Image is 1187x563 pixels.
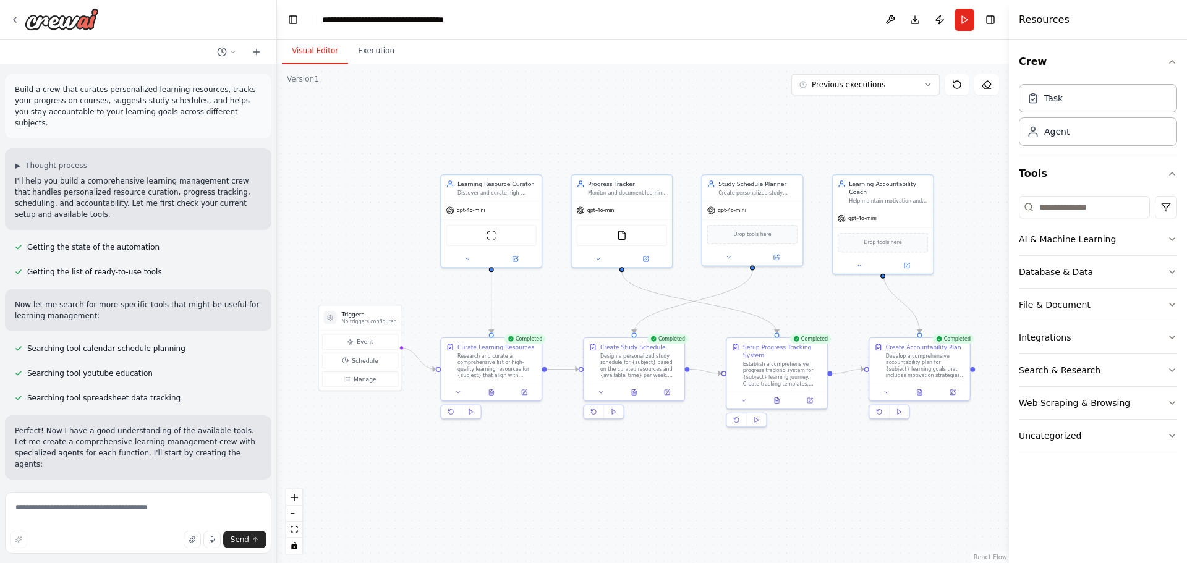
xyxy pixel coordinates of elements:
[1019,156,1177,191] button: Tools
[848,215,877,222] span: gpt-4o-mini
[653,387,681,397] button: Open in side panel
[15,161,20,171] span: ▶
[617,231,627,240] img: FileReadTool
[718,190,798,197] div: Create personalized study schedules for {subject} based on {available_time}, learning goals, and ...
[886,353,965,379] div: Develop a comprehensive accountability plan for {subject} learning goals that includes motivation...
[487,272,495,332] g: Edge from 95c05b00-6839-4246-9307-d8daf6df21ff to 1d967ce9-9c8c-435a-9253-0c7c038100bb
[883,261,930,271] button: Open in side panel
[689,365,721,378] g: Edge from cae92c98-2a47-4d2a-bcfa-76ec16ca7ac1 to 9305fd9b-f7ab-4194-8eef-c5583b5b672e
[1044,92,1063,104] div: Task
[1019,397,1130,409] div: Web Scraping & Browsing
[1019,44,1177,79] button: Crew
[789,334,831,344] div: Completed
[869,337,971,423] div: CompletedCreate Accountability PlanDevelop a comprehensive accountability plan for {subject} lear...
[623,254,669,264] button: Open in side panel
[1019,364,1100,376] div: Search & Research
[583,337,685,423] div: CompletedCreate Study ScheduleDesign a personalized study schedule for {subject} based on the cur...
[348,38,404,64] button: Execution
[510,387,538,397] button: Open in side panel
[231,535,249,544] span: Send
[15,176,262,220] p: I'll help you build a comprehensive learning management crew that handles personalized resource c...
[743,361,822,387] div: Establish a comprehensive progress tracking system for {subject} learning journey. Create trackin...
[286,506,302,522] button: zoom out
[588,190,667,197] div: Monitor and document learning progress for {subject}, track completion of courses and materials, ...
[25,8,99,30] img: Logo
[457,353,537,379] div: Research and curate a comprehensive list of high-quality learning resources for {subject} that al...
[1019,191,1177,462] div: Tools
[247,44,266,59] button: Start a new chat
[726,337,828,431] div: CompletedSetup Progress Tracking SystemEstablish a comprehensive progress tracking system for {su...
[832,365,864,378] g: Edge from 9305fd9b-f7ab-4194-8eef-c5583b5b672e to d2b3c91d-435c-4661-8b79-3e5c709ed788
[1019,223,1177,255] button: AI & Machine Learning
[938,387,966,397] button: Open in side panel
[286,489,302,506] button: zoom in
[15,299,262,321] p: Now let me search for more specific tools that might be useful for learning management:
[982,11,999,28] button: Hide right sidebar
[796,396,823,405] button: Open in side panel
[318,305,402,391] div: TriggersNo triggers configuredEventScheduleManage
[203,531,221,548] button: Click to speak your automation idea
[474,387,509,397] button: View output
[1019,420,1177,452] button: Uncategorized
[287,74,319,84] div: Version 1
[903,387,937,397] button: View output
[457,180,537,188] div: Learning Resource Curator
[440,174,542,268] div: Learning Resource CuratorDiscover and curate high-quality educational resources tailored to {subj...
[1044,125,1070,138] div: Agent
[647,334,688,344] div: Completed
[600,353,679,379] div: Design a personalized study schedule for {subject} based on the curated resources and {available_...
[457,343,534,351] div: Curate Learning Resources
[864,239,902,247] span: Drop tools here
[15,161,87,171] button: ▶Thought process
[630,271,757,333] g: Edge from e0fe1c8c-e114-484d-ad4c-4e9af7fdb4e2 to cae92c98-2a47-4d2a-bcfa-76ec16ca7ac1
[588,180,667,188] div: Progress Tracker
[27,393,181,403] span: Searching tool spreadsheet data tracking
[600,343,666,351] div: Create Study Schedule
[702,174,804,266] div: Study Schedule PlannerCreate personalized study schedules for {subject} based on {available_time}...
[286,538,302,554] button: toggle interactivity
[27,267,162,277] span: Getting the list of ready-to-use tools
[357,337,373,345] span: Event
[753,253,799,263] button: Open in side panel
[760,396,794,405] button: View output
[1019,79,1177,156] div: Crew
[286,522,302,538] button: fit view
[1019,321,1177,353] button: Integrations
[212,44,242,59] button: Switch to previous chat
[492,254,538,264] button: Open in side panel
[879,271,924,333] g: Edge from d1184b13-ff8f-43c9-b5c8-8f83010e38eb to d2b3c91d-435c-4661-8b79-3e5c709ed788
[223,531,266,548] button: Send
[440,337,542,423] div: CompletedCurate Learning ResourcesResearch and curate a comprehensive list of high-quality learni...
[743,343,822,359] div: Setup Progress Tracking System
[886,343,961,351] div: Create Accountability Plan
[504,334,546,344] div: Completed
[457,190,537,197] div: Discover and curate high-quality educational resources tailored to {subject} and {learning_goals}...
[571,174,673,268] div: Progress TrackerMonitor and document learning progress for {subject}, track completion of courses...
[1019,12,1070,27] h4: Resources
[457,207,485,214] span: gpt-4o-mini
[1019,289,1177,321] button: File & Document
[322,334,398,349] button: Event
[718,180,798,188] div: Study Schedule Planner
[587,207,616,214] span: gpt-4o-mini
[284,11,302,28] button: Hide left sidebar
[1019,256,1177,288] button: Database & Data
[184,531,201,548] button: Upload files
[1019,387,1177,419] button: Web Scraping & Browsing
[25,161,87,171] span: Thought process
[849,198,928,205] div: Help maintain motivation and accountability for learning goals in {subject}, provide encouragemen...
[487,231,496,240] img: ScrapeWebsiteTool
[342,318,397,325] p: No triggers configured
[1019,266,1093,278] div: Database & Data
[322,353,398,368] button: Schedule
[718,207,746,214] span: gpt-4o-mini
[791,74,940,95] button: Previous executions
[1019,430,1081,442] div: Uncategorized
[354,375,377,383] span: Manage
[733,231,771,239] span: Drop tools here
[322,14,444,26] nav: breadcrumb
[15,425,262,470] p: Perfect! Now I have a good understanding of the available tools. Let me create a comprehensive le...
[342,310,397,318] h3: Triggers
[1019,298,1091,311] div: File & Document
[932,334,974,344] div: Completed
